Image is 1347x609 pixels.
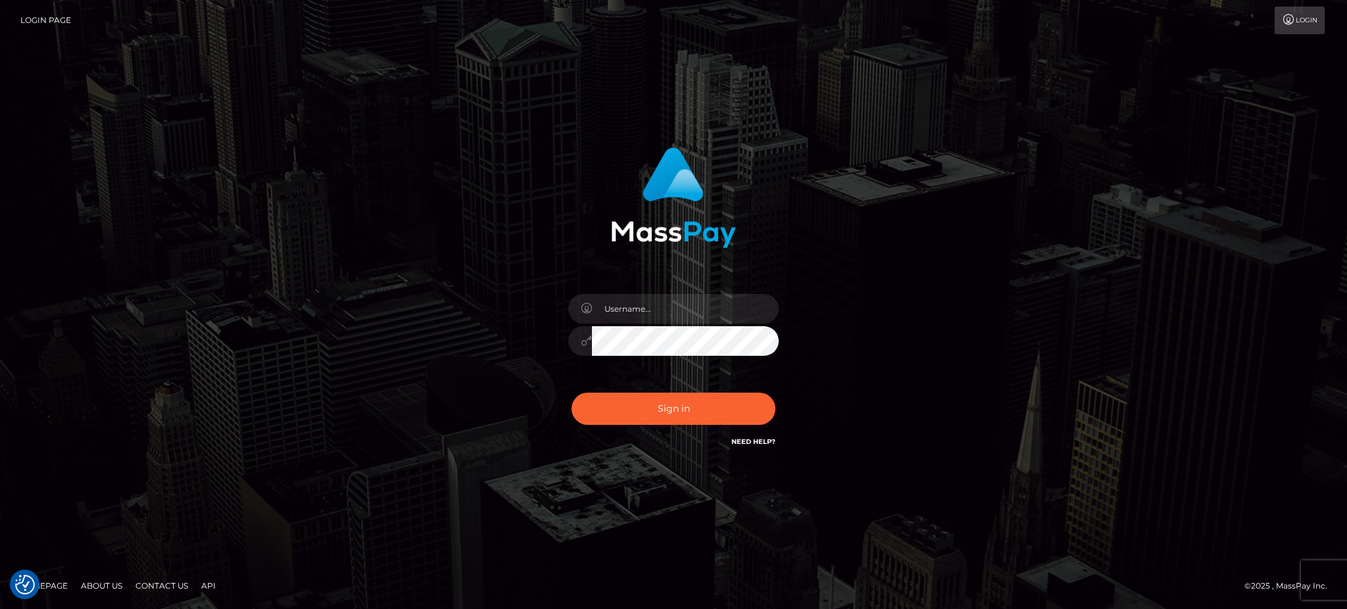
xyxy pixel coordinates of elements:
a: Login [1275,7,1325,34]
button: Consent Preferences [15,575,35,595]
button: Sign in [572,393,775,425]
a: API [196,575,221,596]
a: Homepage [14,575,73,596]
a: Contact Us [130,575,193,596]
a: Need Help? [731,437,775,446]
input: Username... [592,294,779,324]
a: Login Page [20,7,71,34]
img: MassPay Login [611,147,736,248]
img: Revisit consent button [15,575,35,595]
a: About Us [76,575,128,596]
div: © 2025 , MassPay Inc. [1244,579,1337,593]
